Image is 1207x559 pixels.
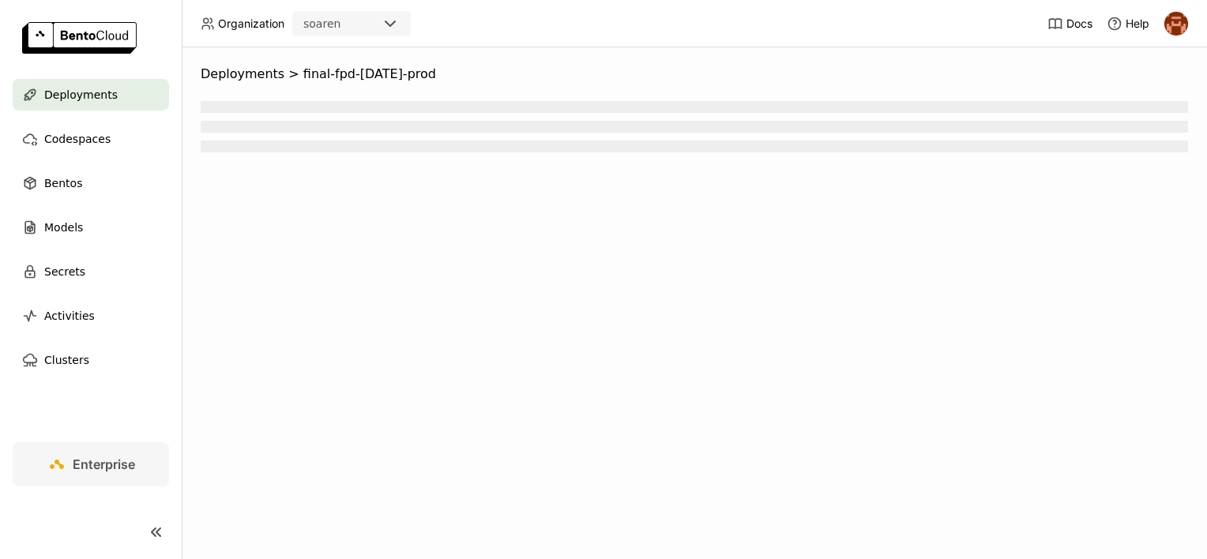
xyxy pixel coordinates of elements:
[303,66,436,82] span: final-fpd-[DATE]-prod
[13,256,169,287] a: Secrets
[303,16,340,32] div: soaren
[44,262,85,281] span: Secrets
[13,300,169,332] a: Activities
[13,123,169,155] a: Codespaces
[13,167,169,199] a: Bentos
[73,456,135,472] span: Enterprise
[1047,16,1092,32] a: Docs
[44,174,82,193] span: Bentos
[44,306,95,325] span: Activities
[1107,16,1149,32] div: Help
[201,66,284,82] span: Deployments
[201,66,1188,82] nav: Breadcrumbs navigation
[1164,12,1188,36] img: h0akoisn5opggd859j2zve66u2a2
[218,17,284,31] span: Organization
[44,129,111,148] span: Codespaces
[13,344,169,376] a: Clusters
[284,66,303,82] span: >
[1126,17,1149,31] span: Help
[13,79,169,111] a: Deployments
[44,218,83,237] span: Models
[342,17,344,32] input: Selected soaren.
[13,442,169,486] a: Enterprise
[22,22,137,54] img: logo
[13,212,169,243] a: Models
[44,85,118,104] span: Deployments
[44,351,89,370] span: Clusters
[1066,17,1092,31] span: Docs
